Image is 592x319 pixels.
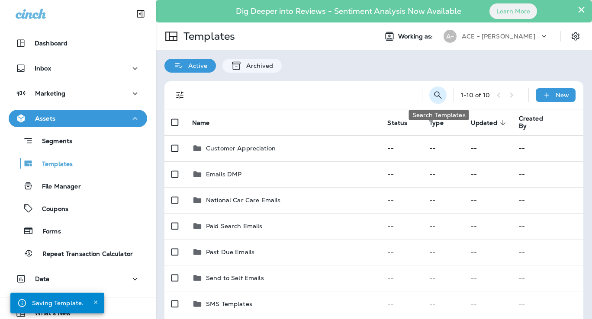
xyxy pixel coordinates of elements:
td: -- [422,161,464,187]
p: Paid Search Emails [206,223,263,230]
button: Inbox [9,60,147,77]
td: -- [512,135,583,161]
button: Search Templates [429,86,447,104]
span: Working as: [398,33,435,40]
p: Active [184,62,207,69]
p: Past Due Emails [206,249,254,255]
button: Dashboard [9,35,147,52]
button: Settings [568,29,583,44]
td: -- [422,135,464,161]
p: ACE - [PERSON_NAME] [462,33,535,40]
p: Send to Self Emails [206,274,264,281]
p: Archived [242,62,273,69]
p: Inbox [35,65,51,72]
button: Segments [9,131,147,150]
p: SMS Templates [206,300,252,307]
p: Marketing [35,90,65,97]
td: -- [422,239,464,265]
button: Repeat Transaction Calculator [9,244,147,262]
td: -- [380,135,422,161]
button: Assets [9,110,147,127]
td: -- [464,187,512,213]
p: Templates [33,160,73,169]
button: Templates [9,154,147,172]
p: New [556,92,569,99]
button: File Manager [9,177,147,195]
td: -- [422,265,464,291]
span: Name [192,119,210,127]
td: -- [422,213,464,239]
p: Coupons [33,205,68,214]
span: Created By [519,115,547,130]
td: -- [380,161,422,187]
td: -- [512,291,583,317]
span: Type [429,119,455,127]
span: Status [387,119,407,127]
div: Search Templates [409,110,469,120]
p: National Car Care Emails [206,197,280,204]
td: -- [422,291,464,317]
p: Forms [34,228,61,236]
td: -- [512,265,583,291]
p: File Manager [33,183,81,191]
td: -- [380,213,422,239]
td: -- [464,265,512,291]
button: Close [90,297,101,307]
p: Dashboard [35,40,68,47]
div: 1 - 10 of 10 [461,92,490,99]
td: -- [512,187,583,213]
button: Learn More [489,3,537,19]
span: Type [429,119,444,127]
p: Emails DMP [206,171,241,178]
button: Close [577,3,586,16]
td: -- [464,239,512,265]
button: Coupons [9,199,147,217]
button: Forms [9,222,147,240]
button: Collapse Sidebar [129,5,153,22]
button: Filters [171,86,189,104]
td: -- [380,265,422,291]
button: Marketing [9,85,147,102]
td: -- [512,213,583,239]
div: Saving Template. [32,295,84,311]
td: -- [464,213,512,239]
span: Updated [471,119,497,127]
span: Status [387,119,418,127]
span: Updated [471,119,508,127]
button: Data [9,270,147,287]
p: Segments [33,137,72,146]
td: -- [464,291,512,317]
p: Assets [35,115,55,122]
td: -- [380,291,422,317]
td: -- [512,239,583,265]
p: Templates [180,30,235,43]
td: -- [464,161,512,187]
p: Data [35,275,50,282]
td: -- [464,135,512,161]
td: -- [380,187,422,213]
td: -- [380,239,422,265]
p: Repeat Transaction Calculator [34,250,133,258]
span: Created By [519,115,558,130]
p: Dig Deeper into Reviews - Sentiment Analysis Now Available [211,10,486,13]
td: -- [512,161,583,187]
td: -- [422,187,464,213]
p: Customer Appreciation [206,145,276,152]
span: Name [192,119,221,127]
div: A- [444,30,457,43]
